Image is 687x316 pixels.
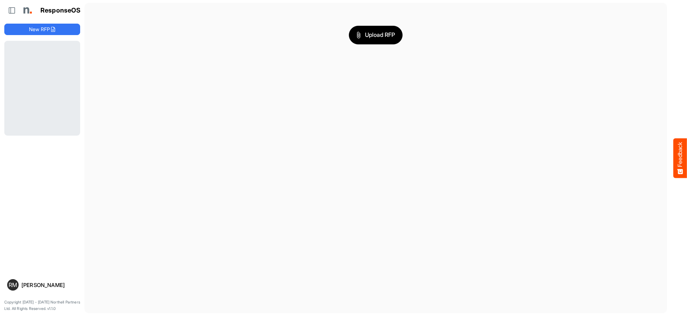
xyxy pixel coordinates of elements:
[4,299,80,312] p: Copyright [DATE] - [DATE] Northell Partners Ltd. All Rights Reserved. v1.1.0
[349,26,403,44] button: Upload RFP
[21,282,77,288] div: [PERSON_NAME]
[20,3,34,18] img: Northell
[40,7,81,14] h1: ResponseOS
[4,41,80,136] div: Loading...
[673,138,687,178] button: Feedback
[4,24,80,35] button: New RFP
[9,282,17,288] span: RM
[356,30,395,40] span: Upload RFP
